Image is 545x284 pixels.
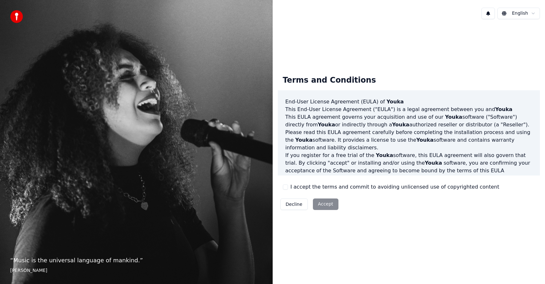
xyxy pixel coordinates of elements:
[285,152,533,182] p: If you register for a free trial of the software, this EULA agreement will also govern that trial...
[10,10,23,23] img: youka
[285,98,533,106] h3: End-User License Agreement (EULA) of
[416,137,434,143] span: Youka
[425,160,442,166] span: Youka
[280,198,308,210] button: Decline
[278,70,381,91] div: Terms and Conditions
[318,122,335,128] span: Youka
[295,137,313,143] span: Youka
[376,152,393,158] span: Youka
[285,113,533,129] p: This EULA agreement governs your acquisition and use of our software ("Software") directly from o...
[495,106,512,112] span: Youka
[291,183,499,191] label: I accept the terms and commit to avoiding unlicensed use of copyrighted content
[10,267,262,274] footer: [PERSON_NAME]
[392,122,409,128] span: Youka
[10,256,262,265] p: “ Music is the universal language of mankind. ”
[285,106,533,113] p: This End-User License Agreement ("EULA") is a legal agreement between you and
[285,129,533,152] p: Please read this EULA agreement carefully before completing the installation process and using th...
[445,114,462,120] span: Youka
[387,99,404,105] span: Youka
